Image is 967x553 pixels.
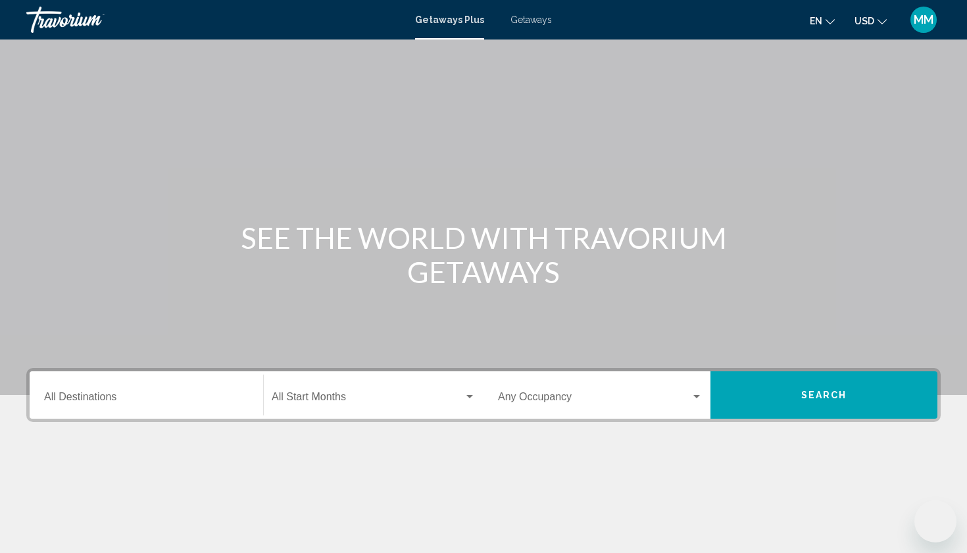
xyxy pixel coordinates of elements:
[510,14,552,25] a: Getaways
[237,221,730,289] h1: SEE THE WORLD WITH TRAVORIUM GETAWAYS
[801,390,847,401] span: Search
[26,7,402,33] a: Travorium
[710,371,937,419] button: Search
[810,16,822,26] span: en
[30,371,937,419] div: Search widget
[415,14,484,25] a: Getaways Plus
[906,6,941,34] button: User Menu
[810,11,835,30] button: Change language
[914,13,933,26] span: MM
[855,16,874,26] span: USD
[855,11,887,30] button: Change currency
[914,500,956,542] iframe: Bouton de lancement de la fenêtre de messagerie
